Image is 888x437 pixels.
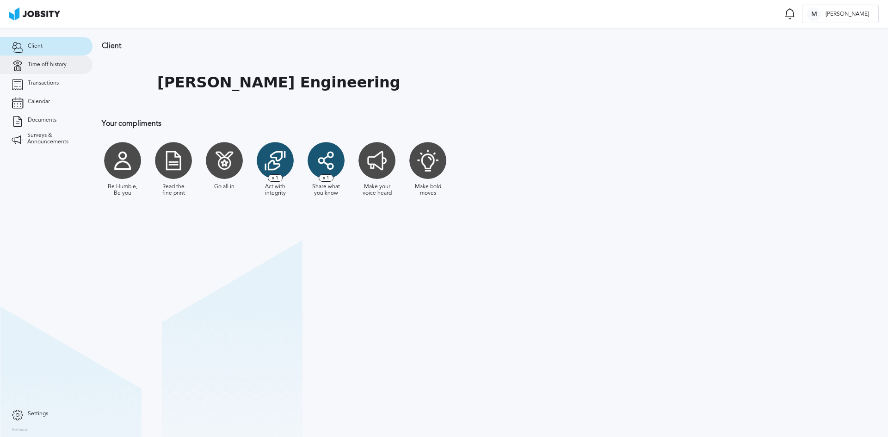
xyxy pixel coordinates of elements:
div: Share what you know [310,184,342,197]
label: Version: [12,427,29,433]
span: x 1 [268,174,283,182]
h1: [PERSON_NAME] Engineering [157,74,401,91]
div: Act with integrity [259,184,291,197]
span: x 1 [319,174,333,182]
h3: Client [102,42,604,50]
span: Client [28,43,43,49]
div: Make bold moves [412,184,444,197]
span: Documents [28,117,56,123]
span: [PERSON_NAME] [821,11,874,18]
div: Be Humble, Be you [106,184,139,197]
h3: Your compliments [102,119,604,128]
div: Read the fine print [157,184,190,197]
span: Time off history [28,62,67,68]
span: Calendar [28,98,50,105]
div: Go all in [214,184,234,190]
div: Make your voice heard [361,184,393,197]
span: Transactions [28,80,59,86]
span: Settings [28,411,48,417]
img: ab4bad089aa723f57921c736e9817d99.png [9,7,60,20]
button: M[PERSON_NAME] [802,5,879,23]
div: M [807,7,821,21]
span: Surveys & Announcements [27,132,81,145]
